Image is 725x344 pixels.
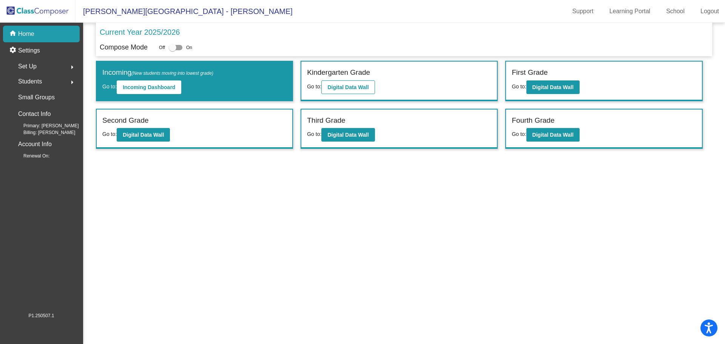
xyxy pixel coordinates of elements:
button: Digital Data Wall [526,80,580,94]
button: Incoming Dashboard [117,80,181,94]
a: Learning Portal [603,5,657,17]
a: Support [566,5,600,17]
a: School [660,5,691,17]
b: Digital Data Wall [327,84,369,90]
span: On [186,44,192,51]
button: Digital Data Wall [526,128,580,142]
span: Go to: [512,83,526,89]
p: Small Groups [18,92,55,103]
button: Digital Data Wall [117,128,170,142]
button: Digital Data Wall [321,80,375,94]
p: Current Year 2025/2026 [100,26,180,38]
span: Students [18,76,42,87]
button: Digital Data Wall [321,128,375,142]
span: Set Up [18,61,37,72]
p: Compose Mode [100,42,148,52]
b: Digital Data Wall [327,132,369,138]
span: [PERSON_NAME][GEOGRAPHIC_DATA] - [PERSON_NAME] [76,5,293,17]
label: Third Grade [307,115,345,126]
p: Home [18,29,34,39]
b: Incoming Dashboard [123,84,175,90]
mat-icon: home [9,29,18,39]
p: Settings [18,46,40,55]
span: Go to: [102,131,117,137]
label: First Grade [512,67,548,78]
span: Go to: [307,131,321,137]
b: Digital Data Wall [123,132,164,138]
label: Fourth Grade [512,115,554,126]
span: Off [159,44,165,51]
a: Logout [694,5,725,17]
p: Account Info [18,139,52,150]
span: Go to: [512,131,526,137]
label: Second Grade [102,115,149,126]
p: Contact Info [18,109,51,119]
span: Renewal On: [11,153,49,159]
label: Incoming [102,67,213,78]
span: Go to: [307,83,321,89]
span: Billing: [PERSON_NAME] [11,129,75,136]
b: Digital Data Wall [532,84,574,90]
span: Primary: [PERSON_NAME] [11,122,79,129]
mat-icon: arrow_right [68,63,77,72]
mat-icon: arrow_right [68,78,77,87]
span: (New students moving into lowest grade) [131,71,213,76]
label: Kindergarten Grade [307,67,370,78]
mat-icon: settings [9,46,18,55]
b: Digital Data Wall [532,132,574,138]
span: Go to: [102,83,117,89]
